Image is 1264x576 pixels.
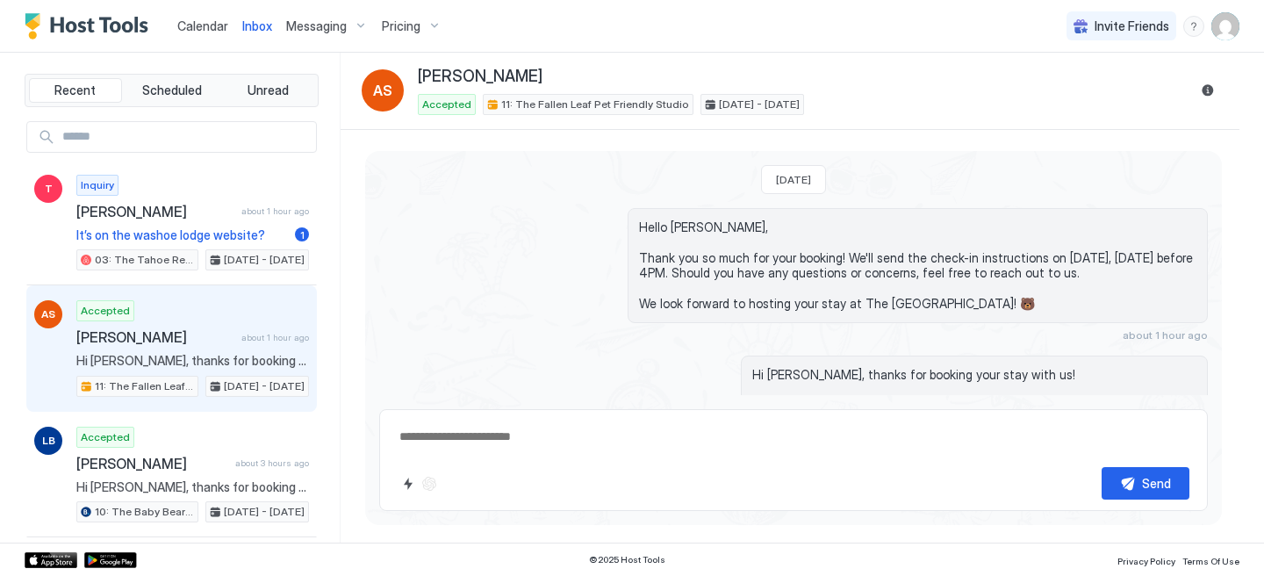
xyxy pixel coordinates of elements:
[177,17,228,35] a: Calendar
[84,552,137,568] a: Google Play Store
[177,18,228,33] span: Calendar
[76,328,234,346] span: [PERSON_NAME]
[242,18,272,33] span: Inbox
[1095,18,1169,34] span: Invite Friends
[1142,474,1171,493] div: Send
[42,433,55,449] span: LB
[1197,80,1218,101] button: Reservation information
[76,479,309,495] span: Hi [PERSON_NAME], thanks for booking your stay with us! Details of your Booking: 📍 [STREET_ADDRES...
[241,205,309,217] span: about 1 hour ago
[224,504,305,520] span: [DATE] - [DATE]
[776,173,811,186] span: [DATE]
[589,554,665,565] span: © 2025 Host Tools
[1117,556,1175,566] span: Privacy Policy
[142,83,202,98] span: Scheduled
[300,228,305,241] span: 1
[95,252,194,268] span: 03: The Tahoe Retro Double Bed Studio
[382,18,420,34] span: Pricing
[25,552,77,568] a: App Store
[76,455,228,472] span: [PERSON_NAME]
[719,97,800,112] span: [DATE] - [DATE]
[286,18,347,34] span: Messaging
[25,74,319,107] div: tab-group
[221,78,314,103] button: Unread
[29,78,122,103] button: Recent
[241,332,309,343] span: about 1 hour ago
[95,378,194,394] span: 11: The Fallen Leaf Pet Friendly Studio
[235,457,309,469] span: about 3 hours ago
[422,97,471,112] span: Accepted
[81,177,114,193] span: Inquiry
[41,306,55,322] span: AS
[54,83,96,98] span: Recent
[76,353,309,369] span: Hi [PERSON_NAME], thanks for booking your stay with us! Details of your Booking: 📍 [STREET_ADDRES...
[1183,16,1204,37] div: menu
[398,473,419,494] button: Quick reply
[501,97,689,112] span: 11: The Fallen Leaf Pet Friendly Studio
[1182,556,1239,566] span: Terms Of Use
[81,303,130,319] span: Accepted
[55,122,316,152] input: Input Field
[81,429,130,445] span: Accepted
[45,181,53,197] span: T
[1102,467,1189,500] button: Send
[224,378,305,394] span: [DATE] - [DATE]
[224,252,305,268] span: [DATE] - [DATE]
[126,78,219,103] button: Scheduled
[1182,551,1239,569] a: Terms Of Use
[1123,328,1208,342] span: about 1 hour ago
[76,227,288,243] span: It’s on the washoe lodge website?
[242,17,272,35] a: Inbox
[95,504,194,520] span: 10: The Baby Bear Pet Friendly Studio
[25,13,156,40] a: Host Tools Logo
[76,203,234,220] span: [PERSON_NAME]
[1117,551,1175,569] a: Privacy Policy
[1211,12,1239,40] div: User profile
[373,80,392,101] span: AS
[639,220,1196,312] span: Hello [PERSON_NAME], Thank you so much for your booking! We'll send the check-in instructions on ...
[248,83,289,98] span: Unread
[418,67,542,87] span: [PERSON_NAME]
